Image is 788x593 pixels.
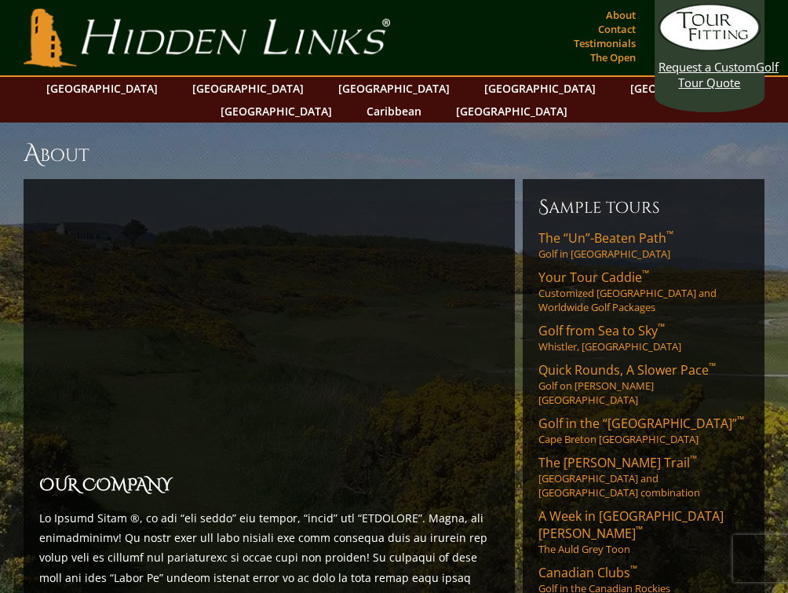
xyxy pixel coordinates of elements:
a: The “Un”-Beaten Path™Golf in [GEOGRAPHIC_DATA] [538,229,749,261]
span: Quick Rounds, A Slower Pace [538,361,716,379]
a: Golf in the “[GEOGRAPHIC_DATA]”™Cape Breton [GEOGRAPHIC_DATA] [538,415,749,446]
h2: OUR COMPANY [39,473,499,500]
a: Request a CustomGolf Tour Quote [658,4,761,90]
a: Contact [594,18,640,40]
sup: ™ [658,320,665,334]
iframe: Why-Sir-Nick-joined-Hidden-Links [39,204,499,463]
span: Golf in the “[GEOGRAPHIC_DATA]” [538,415,744,432]
a: [GEOGRAPHIC_DATA] [184,77,312,100]
a: [GEOGRAPHIC_DATA] [448,100,575,123]
a: The [PERSON_NAME] Trail™[GEOGRAPHIC_DATA] and [GEOGRAPHIC_DATA] combination [538,454,749,500]
a: Quick Rounds, A Slower Pace™Golf on [PERSON_NAME][GEOGRAPHIC_DATA] [538,361,749,407]
sup: ™ [630,562,637,576]
sup: ™ [690,452,697,466]
span: Canadian Clubs [538,564,637,581]
span: A Week in [GEOGRAPHIC_DATA][PERSON_NAME] [538,507,724,542]
h6: Sample Tours [538,195,749,220]
h1: About [24,138,764,170]
a: Caribbean [359,100,429,123]
a: [GEOGRAPHIC_DATA] [38,77,166,100]
sup: ™ [636,523,643,536]
sup: ™ [709,360,716,373]
sup: ™ [666,228,673,241]
a: Your Tour Caddie™Customized [GEOGRAPHIC_DATA] and Worldwide Golf Packages [538,269,749,314]
span: The [PERSON_NAME] Trail [538,454,697,471]
a: About [602,4,640,26]
a: [GEOGRAPHIC_DATA] [476,77,604,100]
a: A Week in [GEOGRAPHIC_DATA][PERSON_NAME]™The Auld Grey Toon [538,507,749,556]
a: The Open [586,46,640,68]
sup: ™ [642,267,649,280]
a: [GEOGRAPHIC_DATA] [330,77,458,100]
a: [GEOGRAPHIC_DATA] [622,77,750,100]
span: The “Un”-Beaten Path [538,229,673,247]
span: Golf from Sea to Sky [538,322,665,339]
a: [GEOGRAPHIC_DATA] [213,100,340,123]
a: Golf from Sea to Sky™Whistler, [GEOGRAPHIC_DATA] [538,322,749,353]
a: Testimonials [570,32,640,54]
span: Request a Custom [658,59,756,75]
sup: ™ [737,413,744,426]
span: Your Tour Caddie [538,269,649,286]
